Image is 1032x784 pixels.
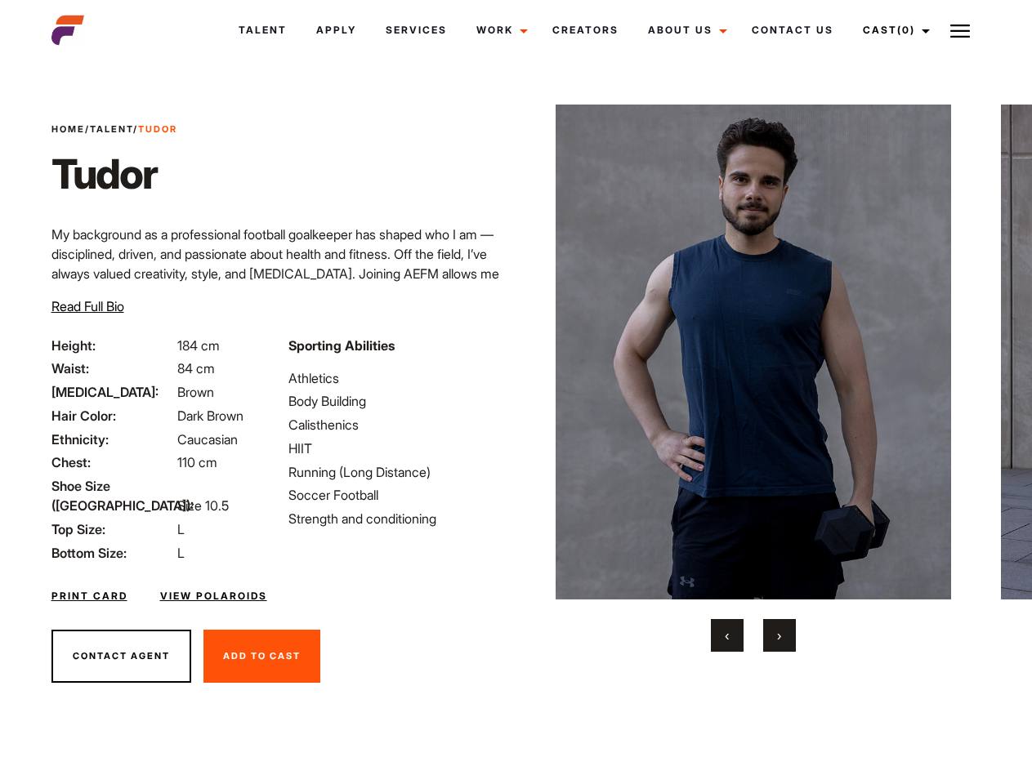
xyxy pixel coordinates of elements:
[224,8,302,52] a: Talent
[51,430,174,449] span: Ethnicity:
[848,8,940,52] a: Cast(0)
[51,589,127,604] a: Print Card
[177,497,229,514] span: Size 10.5
[177,384,214,400] span: Brown
[777,627,781,644] span: Next
[288,415,506,434] li: Calisthenics
[51,359,174,378] span: Waist:
[725,627,729,644] span: Previous
[51,476,174,515] span: Shoe Size ([GEOGRAPHIC_DATA]):
[51,122,177,136] span: / /
[138,123,177,135] strong: Tudor
[177,337,220,354] span: 184 cm
[51,123,85,135] a: Home
[51,543,174,563] span: Bottom Size:
[177,360,215,376] span: 84 cm
[177,431,238,448] span: Caucasian
[177,408,243,424] span: Dark Brown
[633,8,737,52] a: About Us
[177,545,185,561] span: L
[302,8,371,52] a: Apply
[288,439,506,458] li: HIIT
[51,225,507,323] p: My background as a professional football goalkeeper has shaped who I am — disciplined, driven, an...
[223,650,301,661] span: Add To Cast
[51,406,174,425] span: Hair Color:
[538,8,633,52] a: Creators
[160,589,267,604] a: View Polaroids
[51,149,177,198] h1: Tudor
[51,452,174,472] span: Chest:
[177,454,217,470] span: 110 cm
[288,509,506,528] li: Strength and conditioning
[462,8,538,52] a: Work
[737,8,848,52] a: Contact Us
[288,485,506,505] li: Soccer Football
[90,123,133,135] a: Talent
[288,462,506,482] li: Running (Long Distance)
[203,630,320,684] button: Add To Cast
[288,337,395,354] strong: Sporting Abilities
[371,8,462,52] a: Services
[897,24,915,36] span: (0)
[51,382,174,402] span: [MEDICAL_DATA]:
[950,21,970,41] img: Burger icon
[51,296,124,316] button: Read Full Bio
[177,521,185,537] span: L
[51,336,174,355] span: Height:
[51,630,191,684] button: Contact Agent
[51,14,84,47] img: cropped-aefm-brand-fav-22-square.png
[288,368,506,388] li: Athletics
[288,391,506,411] li: Body Building
[51,298,124,314] span: Read Full Bio
[51,519,174,539] span: Top Size:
